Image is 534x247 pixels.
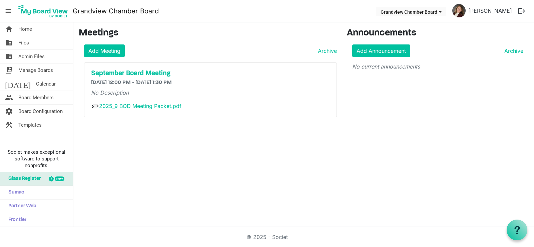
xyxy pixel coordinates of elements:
[18,22,32,36] span: Home
[5,172,41,186] span: Glass Register
[5,64,13,77] span: switch_account
[18,50,45,63] span: Admin Files
[16,3,73,19] a: My Board View Logo
[5,213,26,227] span: Frontier
[2,5,15,17] span: menu
[18,91,54,104] span: Board Members
[315,47,337,55] a: Archive
[91,102,99,110] span: attachment
[36,77,56,91] span: Calendar
[466,4,515,17] a: [PERSON_NAME]
[515,4,529,18] button: logout
[3,149,70,169] span: Societ makes exceptional software to support nonprofits.
[16,3,70,19] img: My Board View Logo
[99,103,181,109] a: 2025_9 BOD Meeting Packet.pdf
[5,186,24,199] span: Sumac
[73,4,159,18] a: Grandview Chamber Board
[18,36,29,49] span: Files
[5,105,13,118] span: settings
[91,89,330,97] p: No Description
[91,80,330,86] h6: [DATE] 12:00 PM - [DATE] 1:30 PM
[376,7,446,16] button: Grandview Chamber Board dropdownbutton
[5,118,13,132] span: construction
[5,77,31,91] span: [DATE]
[18,118,42,132] span: Templates
[5,22,13,36] span: home
[79,28,337,39] h3: Meetings
[5,50,13,63] span: folder_shared
[5,36,13,49] span: folder_shared
[55,176,64,181] div: new
[91,70,330,78] a: September Board Meeting
[84,44,125,57] a: Add Meeting
[352,63,523,71] p: No current announcements
[347,28,529,39] h3: Announcements
[502,47,523,55] a: Archive
[5,200,36,213] span: Partner Web
[18,105,63,118] span: Board Configuration
[452,4,466,17] img: tJbYfo1-xh57VIH1gYN_mKnMRz4si02OYbcVZkzlKCxTqCbmiLbIdHyFreohGWq5yUaoa5ScBmu14Z88-zQ12Q_thumb.png
[18,64,53,77] span: Manage Boards
[246,234,288,240] a: © 2025 - Societ
[5,91,13,104] span: people
[352,44,410,57] a: Add Announcement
